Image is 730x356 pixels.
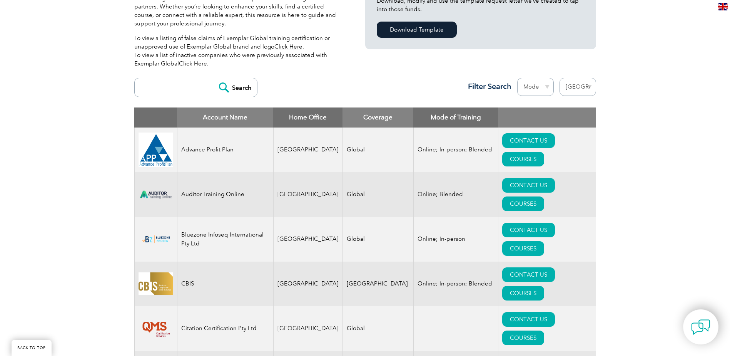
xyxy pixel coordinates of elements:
[177,262,273,306] td: CBIS
[273,306,342,351] td: [GEOGRAPHIC_DATA]
[342,306,413,351] td: Global
[502,223,555,237] a: CONTACT US
[273,172,342,217] td: [GEOGRAPHIC_DATA]
[342,217,413,262] td: Global
[273,262,342,306] td: [GEOGRAPHIC_DATA]
[177,128,273,172] td: Advance Profit Plan
[273,107,342,128] th: Home Office: activate to sort column ascending
[502,133,555,148] a: CONTACT US
[12,340,52,356] a: BACK TO TOP
[342,262,413,306] td: [GEOGRAPHIC_DATA]
[179,60,207,67] a: Click Here
[502,152,544,166] a: COURSES
[139,233,173,245] img: bf5d7865-000f-ed11-b83d-00224814fd52-logo.png
[413,172,498,217] td: Online; Blended
[502,331,544,345] a: COURSES
[498,107,596,128] th: : activate to sort column ascending
[502,286,544,301] a: COURSES
[502,241,544,256] a: COURSES
[413,128,498,172] td: Online; In-person; Blended
[342,172,413,217] td: Global
[377,22,457,38] a: Download Template
[502,267,555,282] a: CONTACT US
[342,128,413,172] td: Global
[273,217,342,262] td: [GEOGRAPHIC_DATA]
[413,107,498,128] th: Mode of Training: activate to sort column ascending
[413,217,498,262] td: Online; In-person
[134,34,342,68] p: To view a listing of false claims of Exemplar Global training certification or unapproved use of ...
[139,186,173,203] img: d024547b-a6e0-e911-a812-000d3a795b83-logo.png
[177,217,273,262] td: Bluezone Infoseq International Pty Ltd
[177,107,273,128] th: Account Name: activate to sort column descending
[273,128,342,172] td: [GEOGRAPHIC_DATA]
[691,317,710,337] img: contact-chat.png
[718,3,728,10] img: en
[342,107,413,128] th: Coverage: activate to sort column ascending
[139,316,173,342] img: 94b1e894-3e6f-eb11-a812-00224815377e-logo.png
[139,133,173,167] img: cd2924ac-d9bc-ea11-a814-000d3a79823d-logo.jpg
[502,178,555,193] a: CONTACT US
[177,306,273,351] td: Citation Certification Pty Ltd
[177,172,273,217] td: Auditor Training Online
[274,43,302,50] a: Click Here
[502,196,544,211] a: COURSES
[502,312,555,327] a: CONTACT US
[215,78,257,97] input: Search
[413,262,498,306] td: Online; In-person; Blended
[139,272,173,295] img: 07dbdeaf-5408-eb11-a813-000d3ae11abd-logo.jpg
[463,82,511,91] h3: Filter Search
